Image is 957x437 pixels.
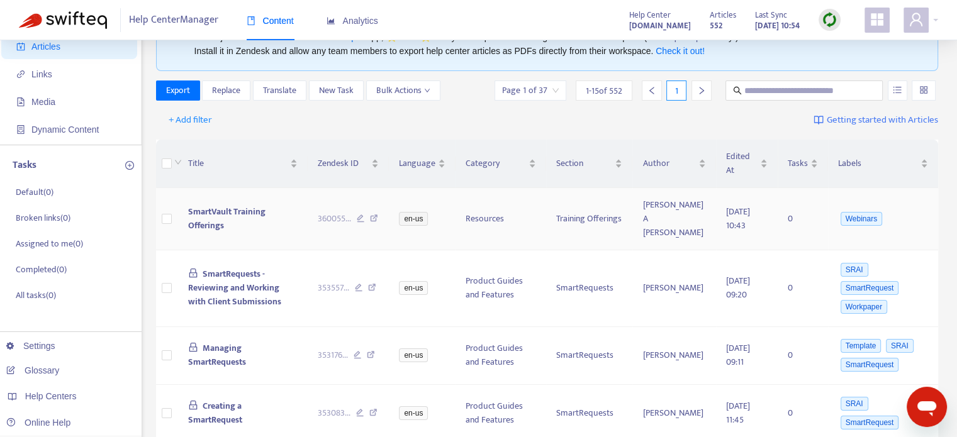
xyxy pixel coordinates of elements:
[16,289,56,302] p: All tasks ( 0 )
[814,115,824,125] img: image-link
[16,185,53,199] p: Default ( 0 )
[16,70,25,79] span: link
[156,80,200,101] button: Export
[169,113,212,128] span: + Add filter
[376,84,430,97] span: Bulk Actions
[125,161,134,170] span: plus-circle
[16,97,25,106] span: file-image
[841,300,887,314] span: Workpaper
[886,339,914,353] span: SRAI
[697,86,706,95] span: right
[31,124,99,135] span: Dynamic Content
[13,158,36,173] p: Tasks
[841,281,899,295] span: SmartRequest
[263,84,296,97] span: Translate
[456,188,546,250] td: Resources
[841,339,881,353] span: Template
[870,12,885,27] span: appstore
[629,19,691,33] strong: [DOMAIN_NAME]
[841,358,899,372] span: SmartRequest
[319,84,354,97] span: New Task
[828,140,938,188] th: Labels
[642,157,695,170] span: Author
[838,157,918,170] span: Labels
[632,188,715,250] td: [PERSON_NAME] A [PERSON_NAME]
[456,140,546,188] th: Category
[726,399,750,427] span: [DATE] 11:45
[129,8,218,32] span: Help Center Manager
[188,268,198,278] span: lock
[6,365,59,375] a: Glossary
[25,391,77,401] span: Help Centers
[318,212,351,226] span: 360055 ...
[188,267,281,309] span: SmartRequests - Reviewing and Working with Client Submissions
[389,140,456,188] th: Language
[733,86,742,95] span: search
[546,327,633,385] td: SmartRequests
[188,400,198,410] span: lock
[907,387,947,427] iframe: Button to launch messaging window
[909,12,924,27] span: user
[19,11,107,29] img: Swifteq
[788,157,808,170] span: Tasks
[841,416,899,429] span: SmartRequest
[647,86,656,95] span: left
[318,281,349,295] span: 353557 ...
[424,87,430,94] span: down
[327,16,335,25] span: area-chart
[16,42,25,51] span: account-book
[6,341,55,351] a: Settings
[710,19,722,33] strong: 552
[399,157,435,170] span: Language
[194,30,910,58] div: We've just launched the app, ⭐ ⭐️ with your Help Center Manager standard subscription (current on...
[159,110,221,130] button: + Add filter
[31,97,55,107] span: Media
[710,8,736,22] span: Articles
[188,157,288,170] span: Title
[318,348,348,362] span: 353176 ...
[16,125,25,134] span: container
[308,140,389,188] th: Zendesk ID
[755,19,800,33] strong: [DATE] 10:54
[188,342,198,352] span: lock
[166,84,190,97] span: Export
[632,140,715,188] th: Author
[202,80,250,101] button: Replace
[16,237,83,250] p: Assigned to me ( 0 )
[629,8,671,22] span: Help Center
[16,211,70,224] p: Broken links ( 0 )
[629,18,691,33] a: [DOMAIN_NAME]
[726,204,750,233] span: [DATE] 10:43
[586,84,622,97] span: 1 - 15 of 552
[546,188,633,250] td: Training Offerings
[309,80,364,101] button: New Task
[188,204,266,233] span: SmartVault Training Offerings
[556,157,613,170] span: Section
[546,140,633,188] th: Section
[456,250,546,327] td: Product Guides and Features
[656,46,705,56] a: Check it out!
[546,250,633,327] td: SmartRequests
[399,281,428,295] span: en-us
[666,80,686,101] div: 1
[755,8,787,22] span: Last Sync
[174,158,182,166] span: down
[841,397,868,411] span: SRAI
[327,16,378,26] span: Analytics
[893,86,902,94] span: unordered-list
[632,327,715,385] td: [PERSON_NAME]
[31,41,60,52] span: Articles
[778,140,828,188] th: Tasks
[318,157,369,170] span: Zendesk ID
[778,250,828,327] td: 0
[841,212,882,226] span: Webinars
[778,188,828,250] td: 0
[399,406,428,420] span: en-us
[822,12,837,28] img: sync.dc5367851b00ba804db3.png
[178,140,308,188] th: Title
[456,327,546,385] td: Product Guides and Features
[253,80,306,101] button: Translate
[726,274,750,302] span: [DATE] 09:20
[212,84,240,97] span: Replace
[726,341,750,369] span: [DATE] 09:11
